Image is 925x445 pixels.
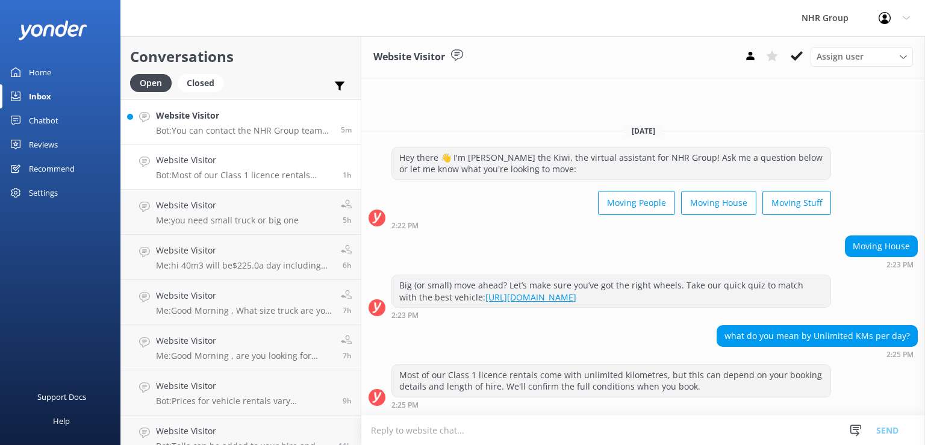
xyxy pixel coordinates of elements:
span: Sep 09 2025 09:18am (UTC +12:00) Pacific/Auckland [343,260,352,270]
div: Closed [178,74,223,92]
div: Inbox [29,84,51,108]
a: Website VisitorBot:Most of our Class 1 licence rentals come with unlimited kilometres, but this c... [121,145,361,190]
div: Sep 09 2025 02:22pm (UTC +12:00) Pacific/Auckland [391,221,831,229]
strong: 2:23 PM [886,261,914,269]
img: yonder-white-logo.png [18,20,87,40]
h3: Website Visitor [373,49,445,65]
a: Website VisitorMe:hi 40m3 will be$225.0a day including standard insurance +0.71c per kms. and 45m... [121,235,361,280]
span: [DATE] [624,126,662,136]
div: Hey there 👋 I'm [PERSON_NAME] the Kiwi, the virtual assistant for NHR Group! Ask me a question be... [392,148,830,179]
strong: 2:22 PM [391,222,419,229]
span: Sep 09 2025 07:53am (UTC +12:00) Pacific/Auckland [343,350,352,361]
h4: Website Visitor [156,244,332,257]
a: Open [130,76,178,89]
p: Bot: You can contact the NHR Group team by sending a message at [URL][DOMAIN_NAME]. [156,125,332,136]
div: Sep 09 2025 02:23pm (UTC +12:00) Pacific/Auckland [391,311,831,319]
h4: Website Visitor [156,109,332,122]
div: Settings [29,181,58,205]
div: Help [53,409,70,433]
div: Assign User [811,47,913,66]
h4: Website Visitor [156,425,329,438]
span: Sep 09 2025 10:36am (UTC +12:00) Pacific/Auckland [343,215,352,225]
h4: Website Visitor [156,334,332,347]
a: Website VisitorBot:Prices for vehicle rentals vary depending on the vehicle type, location, and y... [121,370,361,415]
div: Sep 09 2025 02:23pm (UTC +12:00) Pacific/Auckland [845,260,918,269]
div: Reviews [29,132,58,157]
a: Website VisitorMe:you need small truck or big one5h [121,190,361,235]
div: Sep 09 2025 02:25pm (UTC +12:00) Pacific/Auckland [717,350,918,358]
p: Me: hi 40m3 will be$225.0a day including standard insurance +0.71c per kms. and 45m3 will be 235a... [156,260,332,271]
span: Assign user [817,50,864,63]
a: [URL][DOMAIN_NAME] [485,291,576,303]
h4: Website Visitor [156,154,334,167]
strong: 2:25 PM [391,402,419,409]
a: Website VisitorBot:You can contact the NHR Group team by sending a message at [URL][DOMAIN_NAME].5m [121,99,361,145]
button: Moving People [598,191,675,215]
a: Website VisitorMe:Good Morning , What size truck are you looking for ?7h [121,280,361,325]
h4: Website Visitor [156,199,299,212]
div: Recommend [29,157,75,181]
span: Sep 09 2025 07:54am (UTC +12:00) Pacific/Auckland [343,305,352,316]
div: Big (or small) move ahead? Let’s make sure you’ve got the right wheels. Take our quick quiz to ma... [392,275,830,307]
div: Home [29,60,51,84]
h4: Website Visitor [156,379,334,393]
span: Sep 09 2025 02:25pm (UTC +12:00) Pacific/Auckland [343,170,352,180]
p: Bot: Most of our Class 1 licence rentals come with unlimited kilometres, but this can depend on y... [156,170,334,181]
p: Bot: Prices for vehicle rentals vary depending on the vehicle type, location, and your specific r... [156,396,334,406]
button: Moving Stuff [762,191,831,215]
p: Me: you need small truck or big one [156,215,299,226]
div: Sep 09 2025 02:25pm (UTC +12:00) Pacific/Auckland [391,400,831,409]
h2: Conversations [130,45,352,68]
strong: 2:25 PM [886,351,914,358]
div: Moving House [846,236,917,257]
span: Sep 09 2025 03:40pm (UTC +12:00) Pacific/Auckland [341,125,352,135]
div: Most of our Class 1 licence rentals come with unlimited kilometres, but this can depend on your b... [392,365,830,397]
p: Me: Good Morning , are you looking for passenger van ? May i ask you how many of you are traveling? [156,350,332,361]
span: Sep 09 2025 06:37am (UTC +12:00) Pacific/Auckland [343,396,352,406]
div: Chatbot [29,108,58,132]
p: Me: Good Morning , What size truck are you looking for ? [156,305,332,316]
h4: Website Visitor [156,289,332,302]
div: Open [130,74,172,92]
a: Closed [178,76,229,89]
a: Website VisitorMe:Good Morning , are you looking for passenger van ? May i ask you how many of yo... [121,325,361,370]
div: what do you mean by Unlimited KMs per day? [717,326,917,346]
div: Support Docs [37,385,86,409]
button: Moving House [681,191,756,215]
strong: 2:23 PM [391,312,419,319]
